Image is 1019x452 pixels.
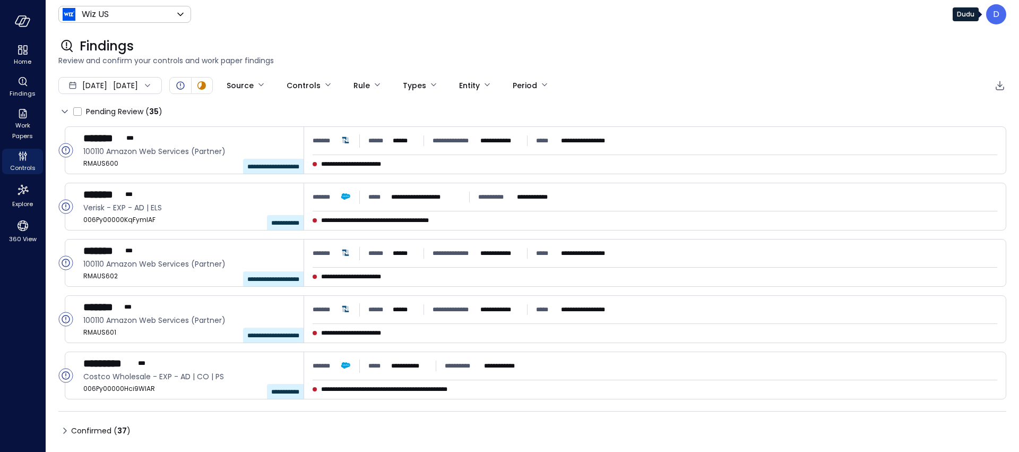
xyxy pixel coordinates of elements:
[58,255,73,270] div: Open
[14,56,31,67] span: Home
[2,181,43,210] div: Explore
[403,76,426,95] div: Types
[2,106,43,142] div: Work Papers
[12,199,33,209] span: Explore
[10,163,36,173] span: Controls
[2,149,43,174] div: Controls
[9,234,37,244] span: 360 View
[83,146,295,157] span: 100110 Amazon Web Services (Partner)
[287,76,321,95] div: Controls
[80,38,134,55] span: Findings
[117,425,127,436] span: 37
[145,106,162,117] div: ( )
[58,312,73,327] div: Open
[994,79,1006,92] div: Export to CSV
[83,314,295,326] span: 100110 Amazon Web Services (Partner)
[2,74,43,100] div: Findings
[459,76,480,95] div: Entity
[227,76,254,95] div: Source
[83,383,295,394] span: 006Py00000Hci9WIAR
[83,258,295,270] span: 100110 Amazon Web Services (Partner)
[82,8,109,21] p: Wiz US
[986,4,1006,24] div: Dudu
[114,425,131,437] div: ( )
[149,106,159,117] span: 35
[71,422,131,439] span: Confirmed
[174,79,187,92] div: Open
[83,371,295,382] span: Costco Wholesale - EXP - AD | CO | PS
[58,199,73,214] div: Open
[195,79,208,92] div: In Progress
[58,368,73,383] div: Open
[2,42,43,68] div: Home
[83,158,295,169] span: RMAUS600
[83,271,295,282] span: RMAUS602
[2,217,43,245] div: 360 View
[353,76,370,95] div: Rule
[82,80,107,91] span: [DATE]
[993,8,999,21] p: D
[83,202,295,214] span: Verisk - EXP - AD | ELS
[10,88,36,99] span: Findings
[83,327,295,338] span: RMAUS601
[953,7,979,21] div: Dudu
[513,76,537,95] div: Period
[58,143,73,158] div: Open
[6,120,39,141] span: Work Papers
[63,8,75,21] img: Icon
[58,55,1006,66] span: Review and confirm your controls and work paper findings
[83,215,295,225] span: 006Py00000KqFymIAF
[86,103,162,120] span: Pending Review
